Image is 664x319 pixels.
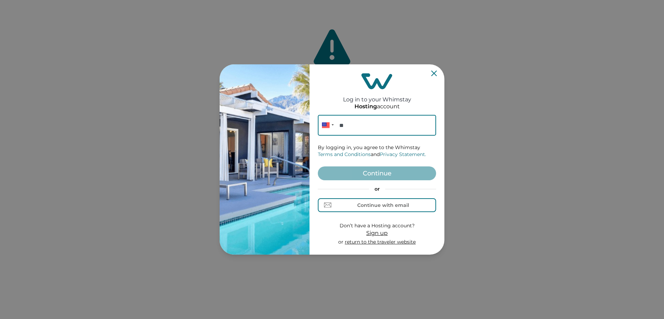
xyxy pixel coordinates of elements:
button: Continue [318,166,436,180]
div: Continue with email [357,202,409,208]
p: By logging in, you agree to the Whimstay and [318,144,436,158]
div: United States: + 1 [318,115,336,136]
a: Terms and Conditions [318,151,371,157]
p: or [338,239,416,246]
h2: Log in to your Whimstay [343,89,411,103]
button: Continue with email [318,198,436,212]
img: auth-banner [220,64,310,255]
p: Don’t have a Hosting account? [338,222,416,229]
a: Privacy Statement. [380,151,426,157]
img: login-logo [361,73,393,89]
button: Close [431,71,437,76]
p: account [354,103,400,110]
a: return to the traveler website [345,239,416,245]
p: or [318,186,436,193]
p: Hosting [354,103,377,110]
span: Sign up [366,230,388,236]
